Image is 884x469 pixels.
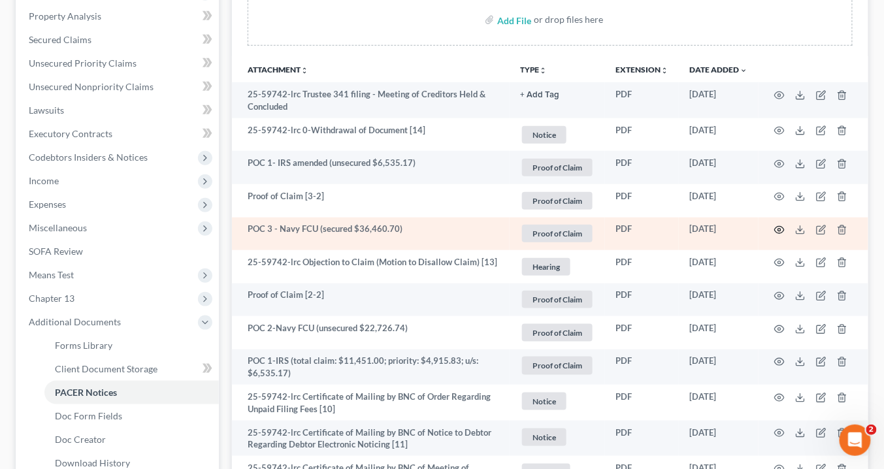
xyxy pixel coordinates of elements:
[232,421,510,457] td: 25-59742-lrc Certificate of Mailing by BNC of Notice to Debtor Regarding Debtor Electronic Notici...
[679,316,759,349] td: [DATE]
[522,393,566,410] span: Notice
[522,159,593,176] span: Proof of Claim
[679,218,759,251] td: [DATE]
[232,151,510,184] td: POC 1- IRS amended (unsecured $6,535.17)
[18,122,219,146] a: Executory Contracts
[55,340,112,351] span: Forms Library
[55,387,117,398] span: PACER Notices
[522,429,566,446] span: Notice
[44,381,219,404] a: PACER Notices
[689,65,748,74] a: Date Added expand_more
[29,175,59,186] span: Income
[522,126,566,144] span: Notice
[232,184,510,218] td: Proof of Claim [3-2]
[18,240,219,263] a: SOFA Review
[679,349,759,385] td: [DATE]
[522,291,593,308] span: Proof of Claim
[18,5,219,28] a: Property Analysis
[679,118,759,152] td: [DATE]
[18,28,219,52] a: Secured Claims
[679,385,759,421] td: [DATE]
[29,10,101,22] span: Property Analysis
[605,316,679,349] td: PDF
[520,223,595,244] a: Proof of Claim
[232,349,510,385] td: POC 1-IRS (total claim: $11,451.00; priority: $4,915.83; u/s: $6,535.17)
[605,151,679,184] td: PDF
[29,316,121,327] span: Additional Documents
[605,283,679,317] td: PDF
[18,52,219,75] a: Unsecured Priority Claims
[605,385,679,421] td: PDF
[29,57,137,69] span: Unsecured Priority Claims
[29,293,74,304] span: Chapter 13
[248,65,308,74] a: Attachmentunfold_more
[55,457,130,468] span: Download History
[520,91,559,99] button: + Add Tag
[840,425,871,456] iframe: Intercom live chat
[29,152,148,163] span: Codebtors Insiders & Notices
[679,151,759,184] td: [DATE]
[29,269,74,280] span: Means Test
[29,222,87,233] span: Miscellaneous
[522,225,593,242] span: Proof of Claim
[605,82,679,118] td: PDF
[232,118,510,152] td: 25-59742-lrc 0-Withdrawal of Document [14]
[18,99,219,122] a: Lawsuits
[29,105,64,116] span: Lawsuits
[44,404,219,428] a: Doc Form Fields
[740,67,748,74] i: expand_more
[539,67,547,74] i: unfold_more
[522,324,593,342] span: Proof of Claim
[520,355,595,376] a: Proof of Claim
[679,82,759,118] td: [DATE]
[605,184,679,218] td: PDF
[522,357,593,374] span: Proof of Claim
[520,190,595,212] a: Proof of Claim
[29,199,66,210] span: Expenses
[29,34,91,45] span: Secured Claims
[520,322,595,344] a: Proof of Claim
[534,13,603,26] div: or drop files here
[18,75,219,99] a: Unsecured Nonpriority Claims
[29,128,112,139] span: Executory Contracts
[866,425,877,435] span: 2
[605,421,679,457] td: PDF
[55,434,106,445] span: Doc Creator
[520,124,595,146] a: Notice
[44,334,219,357] a: Forms Library
[55,410,122,421] span: Doc Form Fields
[232,82,510,118] td: 25-59742-lrc Trustee 341 filing - Meeting of Creditors Held & Concluded
[679,250,759,283] td: [DATE]
[55,363,157,374] span: Client Document Storage
[29,246,83,257] span: SOFA Review
[520,88,595,101] a: + Add Tag
[520,256,595,278] a: Hearing
[679,283,759,317] td: [DATE]
[44,357,219,381] a: Client Document Storage
[522,192,593,210] span: Proof of Claim
[605,218,679,251] td: PDF
[232,250,510,283] td: 25-59742-lrc Objection to Claim (Motion to Disallow Claim) [13]
[605,349,679,385] td: PDF
[520,391,595,412] a: Notice
[232,218,510,251] td: POC 3 - Navy FCU (secured $36,460.70)
[520,66,547,74] button: TYPEunfold_more
[232,385,510,421] td: 25-59742-lrc Certificate of Mailing by BNC of Order Regarding Unpaid Filing Fees [10]
[520,289,595,310] a: Proof of Claim
[232,316,510,349] td: POC 2-Navy FCU (unsecured $22,726.74)
[29,81,154,92] span: Unsecured Nonpriority Claims
[605,118,679,152] td: PDF
[44,428,219,451] a: Doc Creator
[232,283,510,317] td: Proof of Claim [2-2]
[522,258,570,276] span: Hearing
[520,157,595,178] a: Proof of Claim
[605,250,679,283] td: PDF
[679,184,759,218] td: [DATE]
[615,65,668,74] a: Extensionunfold_more
[661,67,668,74] i: unfold_more
[301,67,308,74] i: unfold_more
[520,427,595,448] a: Notice
[679,421,759,457] td: [DATE]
